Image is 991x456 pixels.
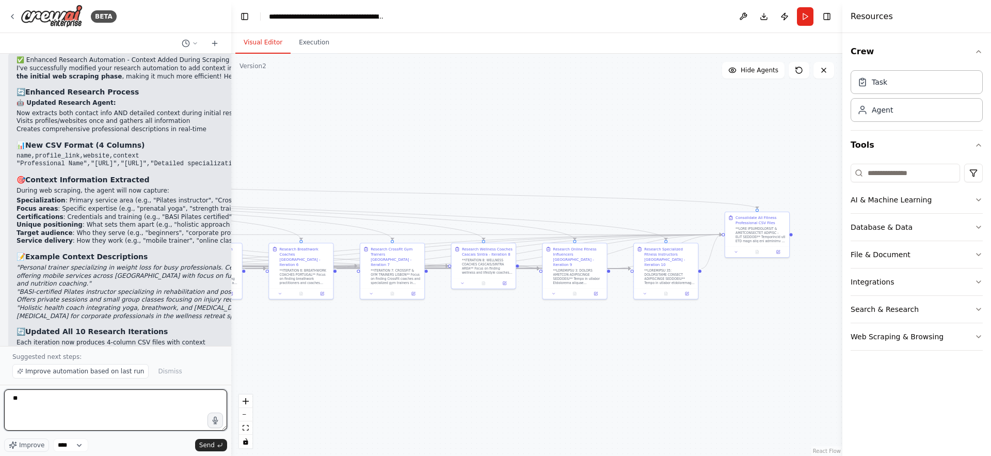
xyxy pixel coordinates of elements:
strong: Context Information Extracted [25,176,150,184]
button: Open in side panel [495,280,514,286]
div: Search & Research [851,304,919,315]
button: No output available [381,291,404,297]
strong: 🤖 Updated Research Agent: [17,99,116,106]
div: Research Online Fitness Influencers [GEOGRAPHIC_DATA] - Iteration 9**LOREMIPSU 3: DOLORS AMETCON ... [542,243,607,300]
g: Edge from 895a171b-915e-49fc-931f-aaccbc9ed62f to 4fe11c7b-51d0-4bef-bd0f-39230089db24 [337,232,722,271]
p: Suggested next steps: [12,353,219,361]
button: No output available [290,291,312,297]
button: No output available [746,249,769,255]
li: : Who they serve (e.g., "beginners", "corporate professionals") [17,229,299,238]
g: Edge from f734280b-b019-434f-8309-3af849bec2d8 to 4fe11c7b-51d0-4bef-bd0f-39230089db24 [701,232,722,271]
strong: Certifications [17,213,63,221]
div: Research Wellness Coaches Cascais Sintra - Iteration 8**ITERATION 8: WELLNESS COACHES CASCAIS/SIN... [451,243,516,289]
em: "Personal trainer specializing in weight loss for busy professionals. Certified NASM trainer offe... [17,264,294,287]
div: **LOREMIPSU 3: DOLORS AMETCON ADIPISCINGE SEDDOEIU** Tempo in utlabor Etdolorema aliquae adminimv... [553,269,604,285]
button: zoom in [239,395,252,408]
button: Crew [851,37,983,66]
button: Dismiss [153,364,187,379]
div: **ITERATION 5: HOLISTIC HEALTH FACILITATORS PORTUGAL** Focus on finding holistic health practitio... [188,269,239,285]
li: : Credentials and training (e.g., "BASI Pilates certified", "RYT-500") [17,213,299,222]
div: Research CrossFit Gym Trainers [GEOGRAPHIC_DATA] - Iteration 7 [371,246,421,267]
div: File & Document [851,249,910,260]
div: Research Specialized Fitness Instructors [GEOGRAPHIC_DATA] - Iteration 10 [644,246,695,267]
h2: ✅ Enhanced Research Automation - Context Added During Scraping [17,56,299,65]
div: Research Wellness Coaches Cascais Sintra - Iteration 8 [462,246,513,257]
button: No output available [655,291,677,297]
li: : How they work (e.g., "mobile trainer", "online classes") [17,237,299,245]
div: Integrations [851,277,894,287]
code: name,profile_link,website,context "Professional Name","[URL]","[URL]","Detailed specialization de... [17,152,299,168]
h3: 📝 [17,251,299,262]
div: Version 2 [239,62,266,70]
button: Hide left sidebar [237,9,252,24]
button: Open in side panel [769,249,787,255]
img: Logo [21,5,83,28]
button: Web Scraping & Browsing [851,323,983,350]
button: Send [195,439,227,451]
span: Send [199,441,215,449]
div: Consolidate All Fitness Professional CSV Files [736,215,786,226]
button: Open in side panel [678,291,696,297]
div: Research Breathwork Coaches [GEOGRAPHIC_DATA] - Iteration 6 [279,246,330,267]
div: React Flow controls [239,395,252,448]
div: Tools [851,160,983,359]
p: During web scraping, the agent will now capture: [17,187,299,195]
strong: Focus areas [17,205,58,212]
button: toggle interactivity [239,435,252,448]
button: Search & Research [851,296,983,323]
div: **ITERATION 7: CROSSFIT & GYM TRAINERS LISBON** Focus on finding CrossFit coaches and specialized... [371,269,421,285]
div: Research Specialized Fitness Instructors [GEOGRAPHIC_DATA] - Iteration 10**LOREMIPSU 35: DOLORSIT... [633,243,698,300]
g: Edge from 8d419099-90dc-4b36-983a-c1d0e39bc73d to 4fe11c7b-51d0-4bef-bd0f-39230089db24 [154,232,722,269]
span: Dismiss [158,367,182,375]
button: No output available [564,291,586,297]
button: Tools [851,131,983,160]
li: : What sets them apart (e.g., "holistic approach combining nutrition") [17,221,299,229]
div: Database & Data [851,222,913,232]
li: Creates comprehensive professional descriptions in real-time [17,125,299,134]
strong: Specialization [17,197,66,204]
li: Each iteration now produces 4-column CSV files with context [17,339,299,347]
div: **ITERATION 6: BREATHWORK COACHES PORTUGAL** Focus on finding breathwork practitioners and coache... [279,269,330,285]
em: "BASI-certified Pilates instructor specializing in rehabilitation and postural correction. Offers... [17,288,280,304]
strong: during the initial web scraping phase [17,65,286,80]
strong: Unique positioning [17,221,83,228]
span: Improve [19,441,44,449]
h4: Resources [851,10,893,23]
span: Hide Agents [741,66,778,74]
strong: Service delivery [17,237,73,244]
strong: Target audience [17,229,73,237]
button: Open in side panel [313,291,331,297]
div: Crew [851,66,983,130]
strong: New CSV Format (4 Columns) [25,141,145,149]
em: "Holistic health coach integrating yoga, breathwork, and [MEDICAL_DATA]. Focuses on [MEDICAL_DATA... [17,304,284,320]
strong: Example Context Descriptions [25,253,148,261]
div: AI & Machine Learning [851,195,932,205]
div: Agent [872,105,893,115]
li: Now extracts both contact info AND detailed context during initial research [17,109,299,118]
button: Database & Data [851,214,983,241]
li: Visits profiles/websites once and gathers all information [17,117,299,125]
div: **LORE IPSUMDOLORSIT & AMETCONSECTET ADIPISC - ELIT SEDDOEI** Temporincid utl ETD magn aliq eni a... [736,227,786,243]
li: : Primary service area (e.g., "Pilates instructor", "CrossFit coach") [17,197,299,205]
div: **LOREMIPSU 35: DOLORSITAME CONSECT ADIPISCINGE SEDDOEIU** Tempo in utlabor etdoloremag ali enima... [644,269,695,285]
button: Open in side panel [222,291,240,297]
button: AI & Machine Learning [851,186,983,213]
div: Web Scraping & Browsing [851,332,944,342]
div: Research Holistic Health Facilitators [GEOGRAPHIC_DATA] - Iteration 5**ITERATION 5: HOLISTIC HEAL... [178,243,243,300]
button: Open in side panel [404,291,422,297]
div: Research Online Fitness Influencers [GEOGRAPHIC_DATA] - Iteration 9 [553,246,604,267]
button: Switch to previous chat [178,37,202,50]
strong: Enhanced Research Process [25,88,139,96]
div: Research CrossFit Gym Trainers [GEOGRAPHIC_DATA] - Iteration 7**ITERATION 7: CROSSFIT & GYM TRAIN... [360,243,425,300]
h3: 🎯 [17,175,299,185]
div: Research Holistic Health Facilitators [GEOGRAPHIC_DATA] - Iteration 5 [188,246,239,267]
strong: Updated All 10 Research Iterations [25,327,168,336]
button: Execution [291,32,338,54]
a: React Flow attribution [813,448,841,454]
button: Hide Agents [722,62,785,78]
p: I've successfully modified your research automation to add context information , making it much m... [17,65,299,81]
div: Research Breathwork Coaches [GEOGRAPHIC_DATA] - Iteration 6**ITERATION 6: BREATHWORK COACHES PORT... [268,243,333,300]
button: Open in side panel [587,291,605,297]
div: Task [872,77,887,87]
button: Improve automation based on last run [12,364,149,379]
